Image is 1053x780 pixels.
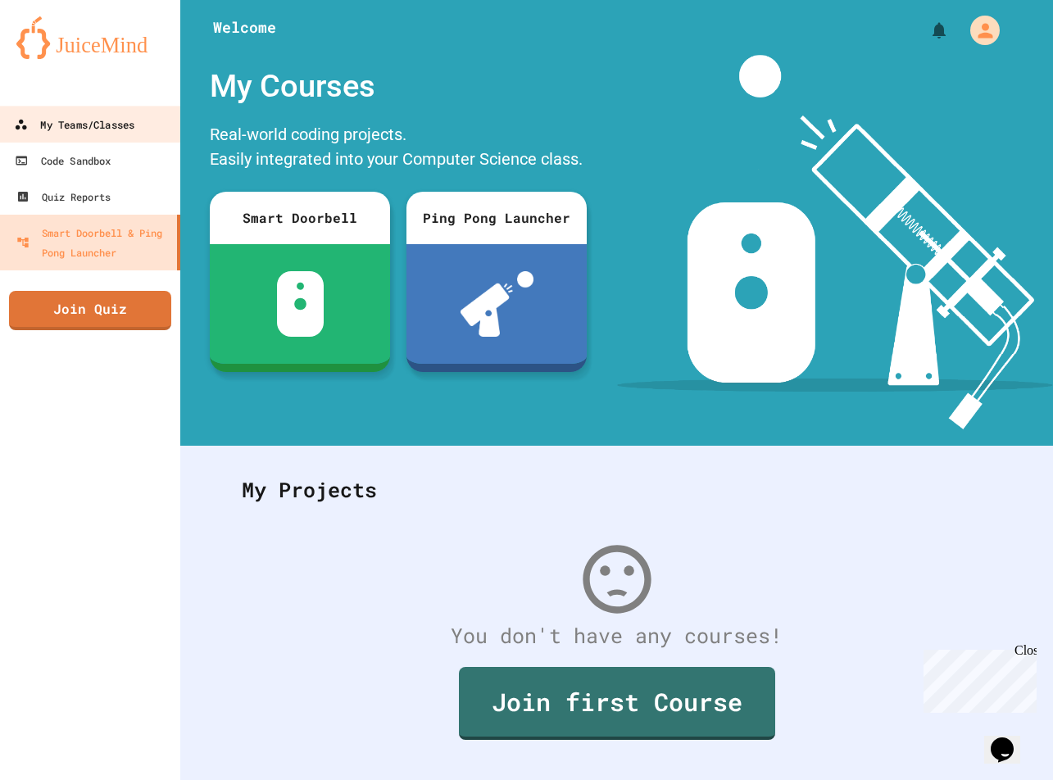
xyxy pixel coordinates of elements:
[984,714,1037,764] iframe: chat widget
[225,620,1008,651] div: You don't have any courses!
[9,291,171,330] a: Join Quiz
[461,271,533,337] img: ppl-with-ball.png
[202,118,595,179] div: Real-world coding projects. Easily integrated into your Computer Science class.
[917,643,1037,713] iframe: chat widget
[953,11,1004,49] div: My Account
[277,271,324,337] img: sdb-white.svg
[210,192,390,244] div: Smart Doorbell
[7,7,113,104] div: Chat with us now!Close
[16,223,170,262] div: Smart Doorbell & Ping Pong Launcher
[225,458,1008,522] div: My Projects
[202,55,595,118] div: My Courses
[15,151,111,171] div: Code Sandbox
[15,115,135,135] div: My Teams/Classes
[406,192,587,244] div: Ping Pong Launcher
[16,187,111,206] div: Quiz Reports
[899,16,953,44] div: My Notifications
[459,667,775,740] a: Join first Course
[16,16,164,59] img: logo-orange.svg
